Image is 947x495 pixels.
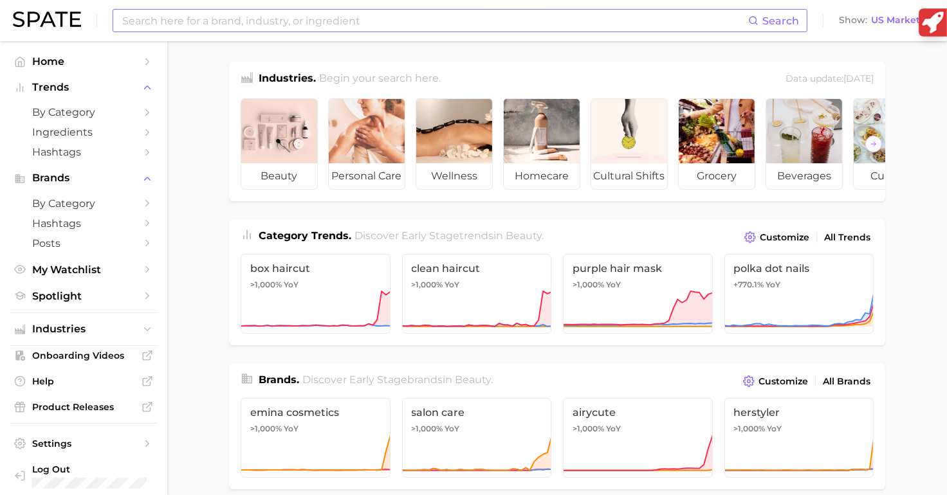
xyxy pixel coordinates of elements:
[606,280,621,290] span: YoY
[762,15,799,27] span: Search
[32,464,234,475] span: Log Out
[250,406,381,419] span: emina cosmetics
[865,136,882,152] button: Scroll Right
[32,82,135,93] span: Trends
[32,172,135,184] span: Brands
[734,280,764,289] span: +770.1%
[10,460,157,492] a: Log out. Currently logged in with e-mail mira.piamonte@powerdigitalmarketing.com.
[416,98,493,190] a: wellness
[766,163,842,189] span: beverages
[854,163,930,189] span: culinary
[573,406,703,419] span: airycute
[241,163,317,189] span: beauty
[606,424,621,434] span: YoY
[416,163,492,189] span: wellness
[760,232,809,243] span: Customize
[355,230,544,242] span: Discover Early Stage trends in .
[10,168,157,188] button: Brands
[839,17,867,24] span: Show
[836,12,937,29] button: ShowUS Market
[121,10,748,32] input: Search here for a brand, industry, or ingredient
[734,424,766,433] span: >1,000%
[678,98,755,190] a: grocery
[445,280,460,290] span: YoY
[740,372,811,390] button: Customize
[32,264,135,276] span: My Watchlist
[853,98,930,190] a: culinary
[402,254,552,334] a: clean haircut>1,000% YoY
[32,401,135,413] span: Product Releases
[241,254,391,334] a: box haircut>1,000% YoY
[412,262,542,274] span: clean haircut
[759,376,808,387] span: Customize
[563,398,713,478] a: airycute>1,000% YoY
[724,254,874,334] a: polka dot nails+770.1% YoY
[10,434,157,453] a: Settings
[32,197,135,210] span: by Category
[10,286,157,306] a: Spotlight
[10,194,157,213] a: by Category
[573,262,703,274] span: purple hair mask
[10,51,157,71] a: Home
[504,163,580,189] span: homecare
[241,398,391,478] a: emina cosmetics>1,000% YoY
[741,228,813,246] button: Customize
[32,438,135,449] span: Settings
[10,142,157,162] a: Hashtags
[412,406,542,419] span: salon care
[32,350,135,361] span: Onboarding Videos
[445,424,460,434] span: YoY
[10,233,157,253] a: Posts
[284,280,299,290] span: YoY
[32,323,135,335] span: Industries
[32,217,135,230] span: Hashtags
[10,397,157,417] a: Product Releases
[10,122,157,142] a: Ingredients
[412,424,443,433] span: >1,000%
[821,229,874,246] a: All Trends
[320,71,441,88] h2: Begin your search here.
[10,319,157,339] button: Industries
[734,262,865,274] span: polka dot nails
[591,98,668,190] a: cultural shifts
[32,55,135,67] span: Home
[820,373,874,390] a: All Brands
[10,213,157,233] a: Hashtags
[13,12,81,27] img: SPATE
[10,372,157,391] a: Help
[455,373,492,386] span: beauty
[824,232,870,243] span: All Trends
[32,106,135,118] span: by Category
[259,230,351,242] span: Category Trends .
[766,280,781,290] span: YoY
[766,98,843,190] a: beverages
[250,424,282,433] span: >1,000%
[32,237,135,249] span: Posts
[10,346,157,365] a: Onboarding Videos
[506,230,542,242] span: beauty
[328,98,405,190] a: personal care
[786,71,874,88] div: Data update: [DATE]
[402,398,552,478] a: salon care>1,000% YoY
[679,163,755,189] span: grocery
[563,254,713,334] a: purple hair mask>1,000% YoY
[10,102,157,122] a: by Category
[573,280,604,289] span: >1,000%
[32,126,135,138] span: Ingredients
[412,280,443,289] span: >1,000%
[724,398,874,478] a: herstyler>1,000% YoY
[10,260,157,280] a: My Watchlist
[259,71,316,88] h1: Industries.
[10,78,157,97] button: Trends
[329,163,405,189] span: personal care
[32,375,135,387] span: Help
[303,373,493,386] span: Discover Early Stage brands in .
[573,424,604,433] span: >1,000%
[284,424,299,434] span: YoY
[32,290,135,302] span: Spotlight
[768,424,782,434] span: YoY
[32,146,135,158] span: Hashtags
[871,17,920,24] span: US Market
[259,373,299,386] span: Brands .
[250,262,381,274] span: box haircut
